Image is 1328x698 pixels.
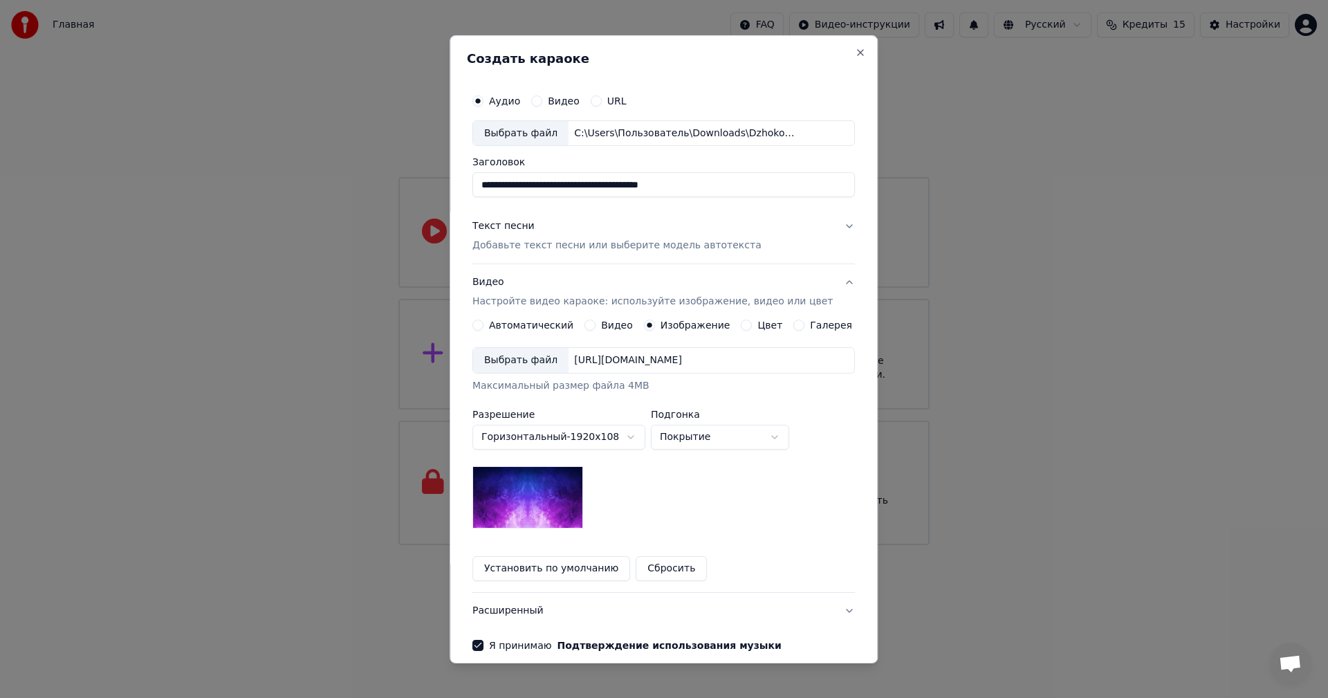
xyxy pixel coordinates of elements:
[472,219,535,233] div: Текст песни
[758,320,783,330] label: Цвет
[467,52,860,64] h2: Создать караоке
[472,264,855,320] button: ВидеоНастройте видео караоке: используйте изображение, видео или цвет
[472,320,855,592] div: ВидеоНастройте видео караоке: используйте изображение, видео или цвет
[661,320,730,330] label: Изображение
[557,641,782,650] button: Я принимаю
[473,120,569,145] div: Выбрать файл
[472,379,855,393] div: Максимальный размер файла 4MB
[811,320,853,330] label: Галерея
[472,295,833,309] p: Настройте видео караоке: используйте изображение, видео или цвет
[472,208,855,264] button: Текст песниДобавьте текст песни или выберите модель автотекста
[489,320,573,330] label: Автоматический
[607,95,627,105] label: URL
[489,95,520,105] label: Аудио
[472,275,833,309] div: Видео
[569,353,688,367] div: [URL][DOMAIN_NAME]
[472,593,855,629] button: Расширенный
[569,126,804,140] div: C:\Users\Пользователь\Downloads\Dzhokonda_Pjotr_Elfimov_-_Mozhet_byt_79431419.mp3
[472,157,855,167] label: Заголовок
[472,410,645,419] label: Разрешение
[636,556,708,581] button: Сбросить
[489,641,782,650] label: Я принимаю
[651,410,789,419] label: Подгонка
[473,348,569,373] div: Выбрать файл
[601,320,633,330] label: Видео
[472,239,762,252] p: Добавьте текст песни или выберите модель автотекста
[548,95,580,105] label: Видео
[472,556,630,581] button: Установить по умолчанию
